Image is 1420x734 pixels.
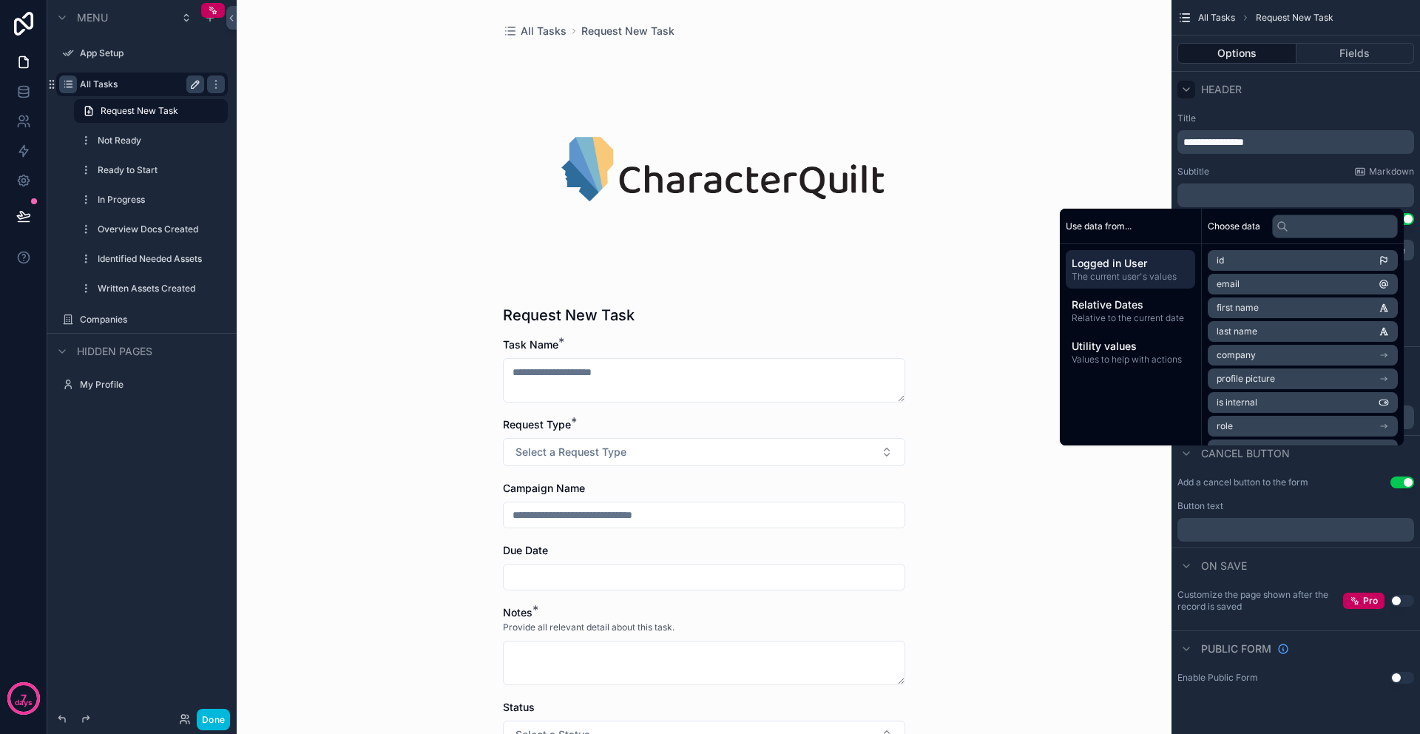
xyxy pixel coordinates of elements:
[21,691,27,706] p: 7
[1177,130,1414,154] div: scrollable content
[503,24,567,38] a: All Tasks
[503,701,535,713] span: Status
[521,24,567,38] span: All Tasks
[77,10,108,25] span: Menu
[1369,166,1414,178] span: Markdown
[503,622,674,633] span: Provide all relevant detail about this task.
[1201,559,1247,573] span: On save
[1177,112,1414,124] label: Title
[80,314,219,326] label: Companies
[1072,271,1189,283] span: The current user's values
[1208,220,1260,232] span: Choose data
[98,135,219,147] label: Not Ready
[581,24,674,38] a: Request New Task
[1066,220,1132,232] span: Use data from...
[197,709,230,730] button: Done
[80,379,219,391] label: My Profile
[503,305,635,326] h1: Request New Task
[1072,256,1189,271] span: Logged in User
[98,223,219,235] label: Overview Docs Created
[1072,339,1189,354] span: Utility values
[503,338,558,351] span: Task Name
[1072,354,1189,366] span: Values to help with actions
[503,418,571,431] span: Request Type
[98,194,219,206] label: In Progress
[98,164,219,176] label: Ready to Start
[1296,43,1415,64] button: Fields
[98,253,219,265] label: Identified Needed Assets
[503,606,532,619] span: Notes
[1177,166,1209,178] label: Subtitle
[98,283,219,294] label: Written Assets Created
[80,78,198,90] label: All Tasks
[1177,518,1414,542] div: scrollable content
[1354,166,1414,178] a: Markdown
[1060,244,1201,377] div: scrollable content
[515,445,626,459] span: Select a Request Type
[1201,82,1242,97] span: Header
[1177,589,1343,613] label: Customize the page shown after the record is saved
[80,47,219,59] label: App Setup
[101,105,178,117] span: Request New Task
[1201,446,1290,461] span: Cancel button
[74,99,228,123] a: Request New Task
[1177,477,1308,488] label: Add a cancel button to the form
[77,344,152,359] span: Hidden pages
[1256,12,1333,24] span: Request New Task
[1363,595,1378,607] span: Pro
[1177,43,1296,64] button: Options
[15,697,33,709] p: days
[503,544,548,556] span: Due Date
[1201,642,1271,656] span: Public form
[503,482,585,494] span: Campaign Name
[503,438,905,466] button: Select Button
[1177,183,1414,207] div: scrollable content
[1177,500,1223,512] label: Button text
[1177,672,1258,684] div: Enable Public Form
[1072,312,1189,324] span: Relative to the current date
[1198,12,1235,24] span: All Tasks
[1072,297,1189,312] span: Relative Dates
